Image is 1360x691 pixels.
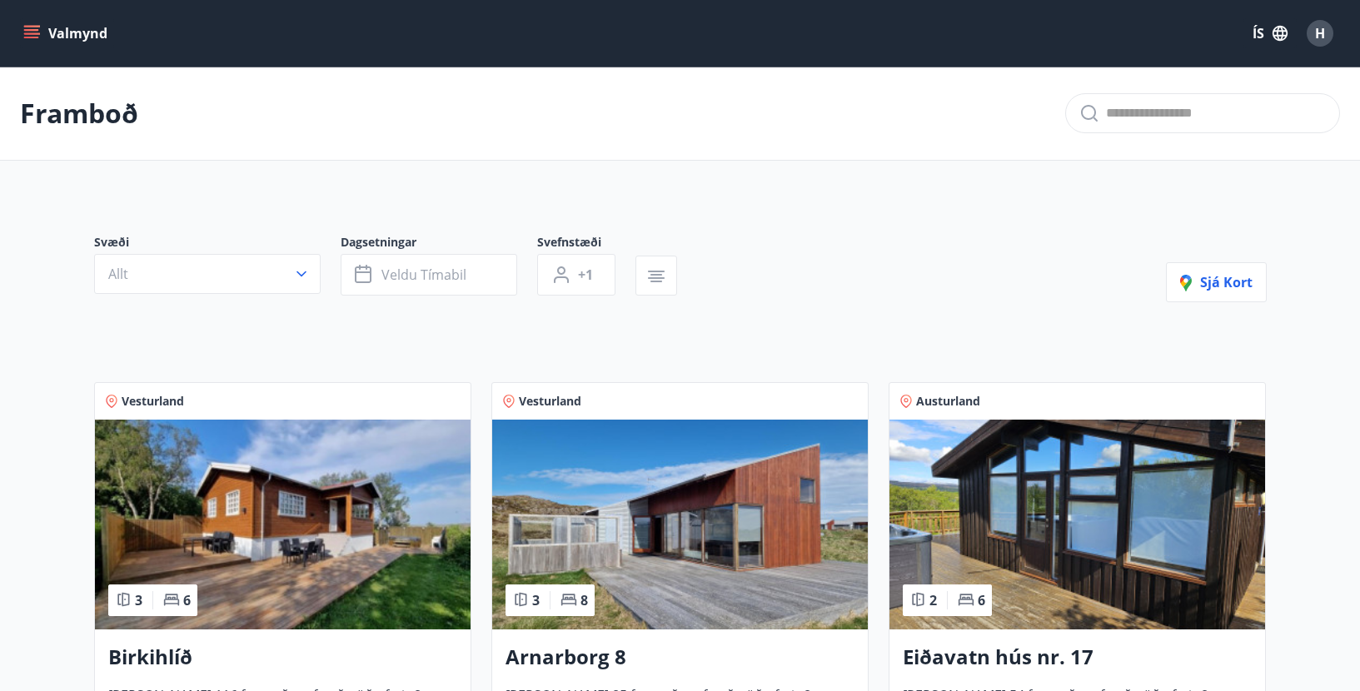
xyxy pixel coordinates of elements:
p: Framboð [20,95,138,132]
span: Veldu tímabil [381,266,466,284]
span: 3 [135,591,142,609]
span: 6 [978,591,985,609]
button: +1 [537,254,615,296]
button: Veldu tímabil [341,254,517,296]
span: Vesturland [519,393,581,410]
button: H [1300,13,1340,53]
button: ÍS [1243,18,1297,48]
span: Sjá kort [1180,273,1253,291]
span: Austurland [916,393,980,410]
span: 2 [929,591,937,609]
span: Svefnstæði [537,234,635,254]
span: 6 [183,591,191,609]
button: Allt [94,254,321,294]
button: Sjá kort [1166,262,1267,302]
span: 3 [532,591,540,609]
h3: Arnarborg 8 [506,643,854,673]
span: Dagsetningar [341,234,537,254]
span: H [1315,24,1325,42]
span: Svæði [94,234,341,254]
button: menu [20,18,114,48]
img: Paella dish [95,420,471,629]
h3: Eiðavatn hús nr. 17 [903,643,1252,673]
img: Paella dish [492,420,868,629]
span: Allt [108,265,128,283]
span: Vesturland [122,393,184,410]
span: +1 [578,266,593,284]
h3: Birkihlíð [108,643,457,673]
img: Paella dish [889,420,1265,629]
span: 8 [580,591,588,609]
